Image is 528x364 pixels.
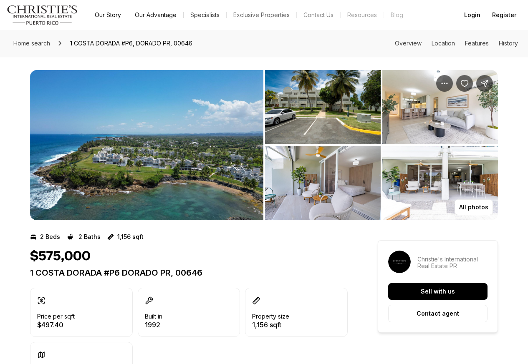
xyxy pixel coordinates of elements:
nav: Page section menu [395,40,518,47]
li: 1 of 10 [30,70,263,220]
a: Our Story [88,9,128,21]
p: Price per sqft [37,313,75,320]
p: 1,156 sqft [117,233,144,240]
h1: $575,000 [30,249,91,264]
a: Skip to: Location [432,40,455,47]
img: logo [7,5,78,25]
span: Home search [13,40,50,47]
a: Exclusive Properties [227,9,296,21]
button: Property options [436,75,453,92]
div: Listing Photos [30,70,498,220]
button: Sell with us [388,283,488,300]
span: Login [464,12,480,18]
a: Blog [384,9,410,21]
span: 1 COSTA DORADA #P6, DORADO PR, 00646 [67,37,196,50]
p: 2 Beds [40,233,60,240]
p: 1 COSTA DORADA #P6 DORADO PR, 00646 [30,268,348,278]
p: Christie's International Real Estate PR [417,256,488,269]
p: $497.40 [37,321,75,328]
button: Save Property: 1 COSTA DORADA #P6 [456,75,473,92]
button: All photos [455,199,493,215]
p: 1,156 sqft [252,321,289,328]
p: Built in [145,313,162,320]
button: Contact agent [388,305,488,322]
button: Register [487,7,521,23]
span: Register [492,12,516,18]
a: Our Advantage [128,9,183,21]
p: Property size [252,313,289,320]
button: View image gallery [382,70,498,144]
li: 2 of 10 [265,70,498,220]
button: View image gallery [265,146,381,220]
button: Login [459,7,485,23]
a: Skip to: History [499,40,518,47]
a: Home search [10,37,53,50]
a: Skip to: Overview [395,40,422,47]
button: Share Property: 1 COSTA DORADA #P6 [476,75,493,92]
a: Skip to: Features [465,40,489,47]
button: View image gallery [265,70,381,144]
button: View image gallery [30,70,263,220]
button: Contact Us [297,9,340,21]
p: 2 Baths [78,233,101,240]
a: Specialists [184,9,226,21]
p: 1992 [145,321,162,328]
p: All photos [459,204,488,211]
a: Resources [341,9,384,21]
button: View image gallery [382,146,498,220]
